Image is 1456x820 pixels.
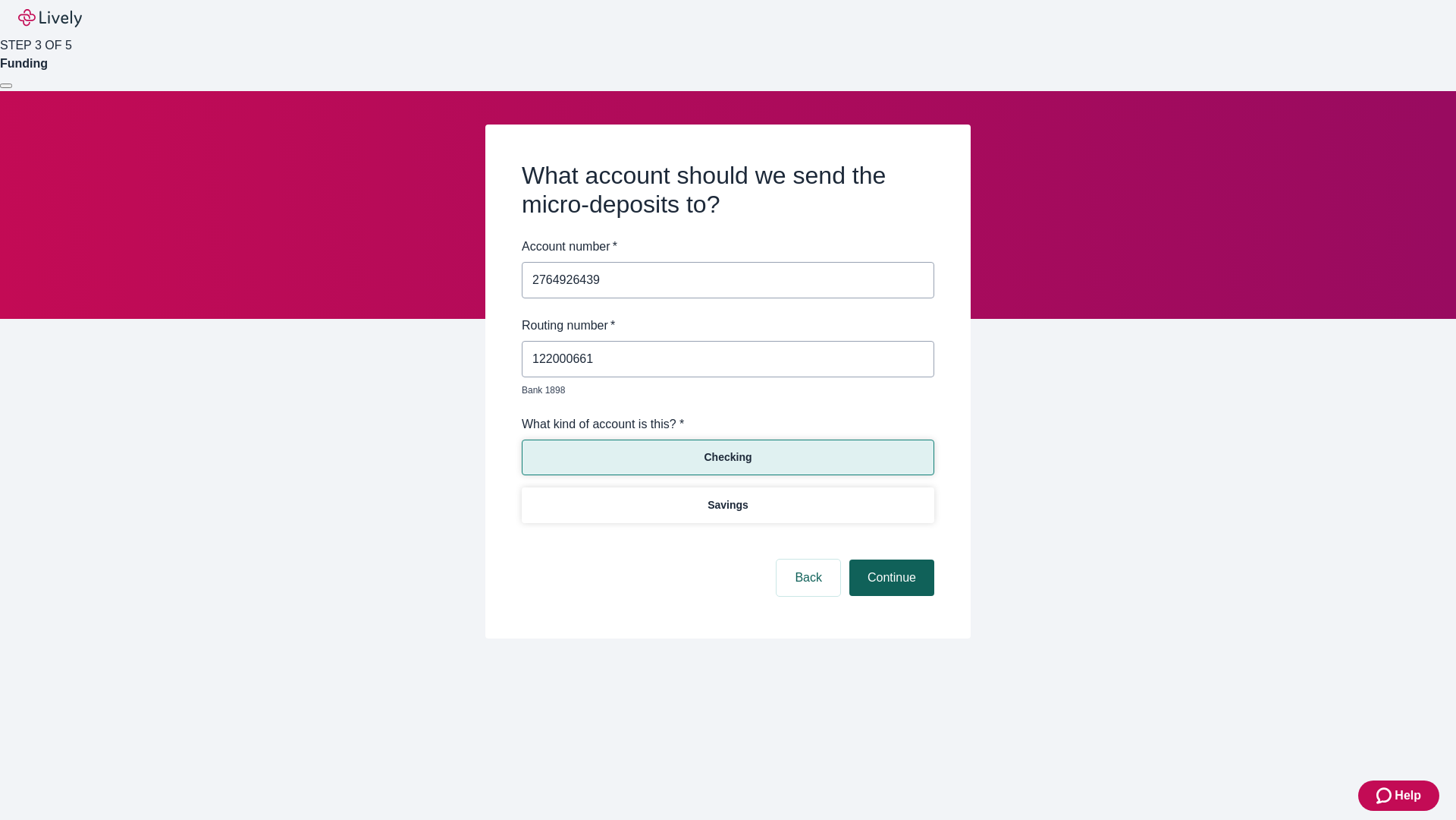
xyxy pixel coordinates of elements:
svg: Zendesk support icon [1376,787,1395,805]
label: Account number [522,238,617,256]
p: Savings [708,497,748,513]
label: Routing number [522,317,615,335]
button: Back [777,560,840,596]
h2: What account should we send the micro-deposits to? [522,161,934,219]
p: Checking [704,449,752,465]
button: Continue [849,560,934,596]
button: Zendesk support iconHelp [1358,781,1439,811]
p: Bank 1898 [522,383,924,397]
label: What kind of account is this? * [522,415,684,434]
img: Lively [18,9,82,27]
button: Checking [522,440,934,475]
button: Savings [522,487,934,523]
span: Help [1395,787,1421,805]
